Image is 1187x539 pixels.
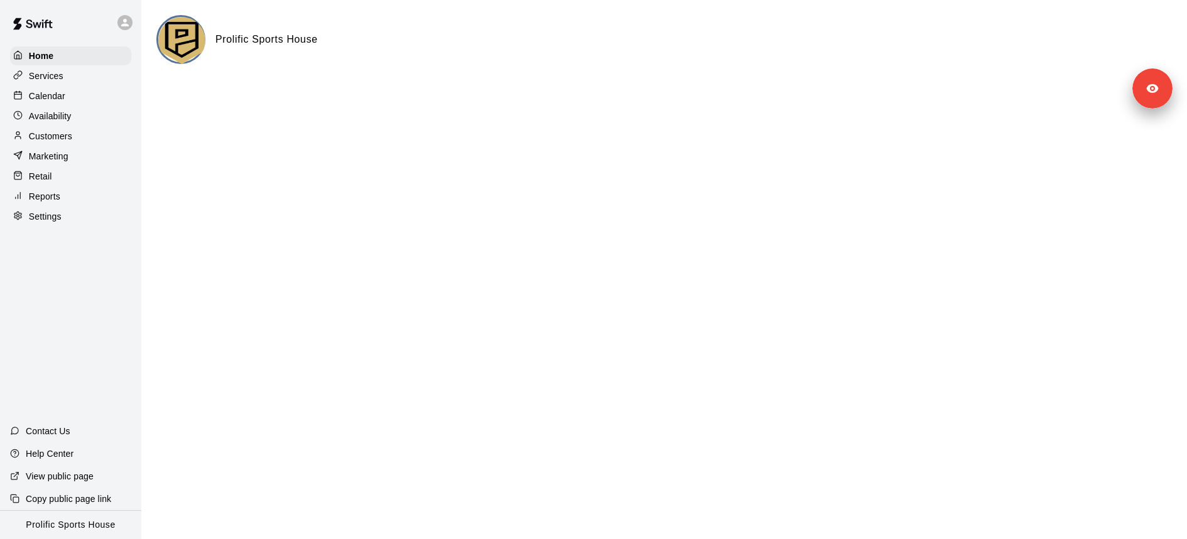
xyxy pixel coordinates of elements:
p: Prolific Sports House [26,518,115,531]
a: Services [10,67,131,85]
a: Marketing [10,147,131,166]
p: Copy public page link [26,493,111,505]
p: Help Center [26,447,73,460]
a: Customers [10,127,131,146]
p: View public page [26,470,94,483]
p: Home [29,50,54,62]
a: Retail [10,167,131,186]
a: Calendar [10,87,131,105]
a: Availability [10,107,131,125]
p: Retail [29,170,52,183]
img: Prolific Sports House logo [158,17,205,64]
p: Marketing [29,150,68,163]
p: Customers [29,130,72,142]
a: Reports [10,187,131,206]
p: Settings [29,210,62,223]
a: Settings [10,207,131,226]
p: Calendar [29,90,65,102]
p: Services [29,70,63,82]
p: Availability [29,110,72,122]
p: Reports [29,190,60,203]
h6: Prolific Sports House [215,31,318,48]
p: Contact Us [26,425,70,437]
a: Home [10,46,131,65]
